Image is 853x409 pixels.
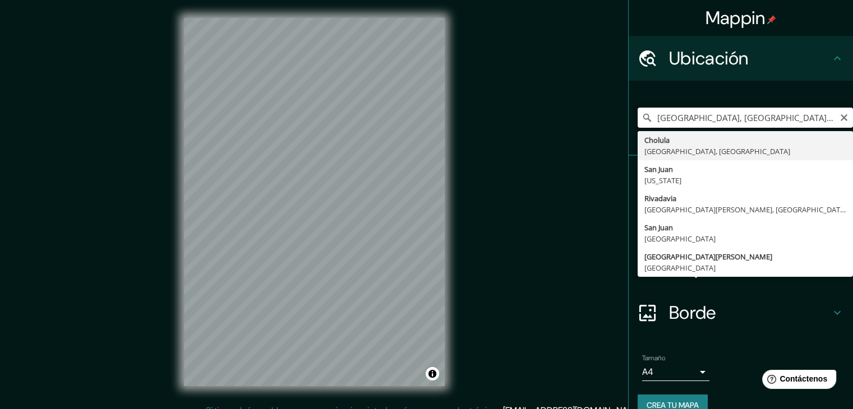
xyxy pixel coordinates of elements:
[706,6,766,30] font: Mappin
[629,36,853,81] div: Ubicación
[644,222,673,233] font: San Juan
[753,365,841,397] iframe: Lanzador de widgets de ayuda
[629,245,853,290] div: Disposición
[426,367,439,380] button: Activar o desactivar atribución
[629,290,853,335] div: Borde
[644,164,673,174] font: San Juan
[644,175,681,185] font: [US_STATE]
[642,366,653,378] font: A4
[644,204,847,215] font: [GEOGRAPHIC_DATA][PERSON_NAME], [GEOGRAPHIC_DATA]
[638,108,853,128] input: Elige tu ciudad o zona
[669,301,716,324] font: Borde
[644,135,670,145] font: Cholula
[629,156,853,201] div: Patas
[840,111,849,122] button: Claro
[644,252,772,262] font: [GEOGRAPHIC_DATA][PERSON_NAME]
[644,193,676,203] font: Rivadavia
[184,18,445,386] canvas: Mapa
[644,146,790,156] font: [GEOGRAPHIC_DATA], [GEOGRAPHIC_DATA]
[629,201,853,245] div: Estilo
[642,363,709,381] div: A4
[642,354,665,362] font: Tamaño
[644,234,716,244] font: [GEOGRAPHIC_DATA]
[669,47,749,70] font: Ubicación
[644,263,716,273] font: [GEOGRAPHIC_DATA]
[767,15,776,24] img: pin-icon.png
